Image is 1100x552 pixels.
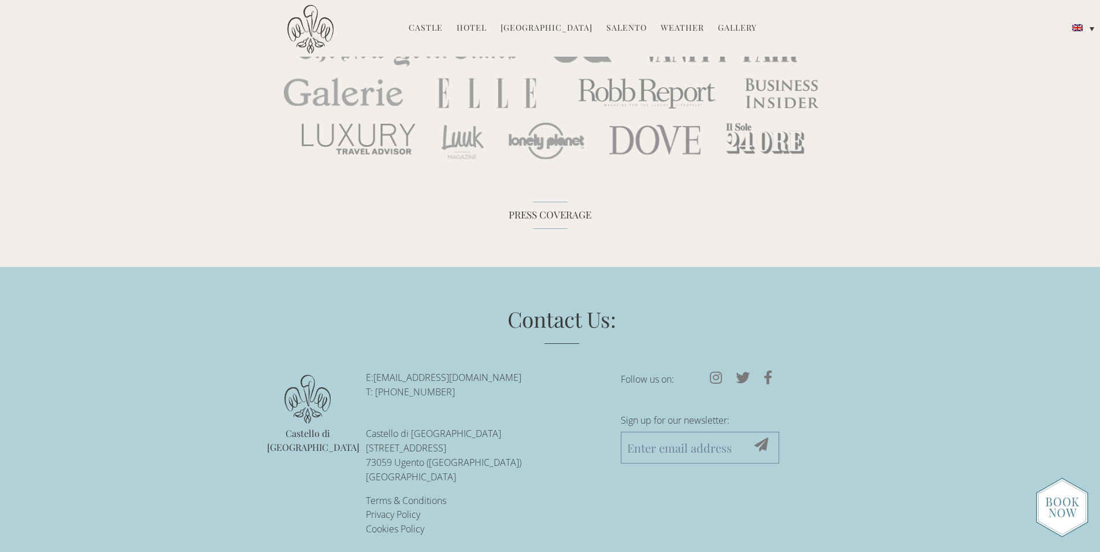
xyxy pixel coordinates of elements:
a: Cookies Policy [366,523,424,535]
a: Hotel [457,22,487,35]
label: Sign up for our newsletter: [621,412,779,432]
a: Castle [409,22,443,35]
a: Privacy Policy [366,508,420,521]
p: Castello di [GEOGRAPHIC_DATA] [267,427,349,455]
img: logo.png [284,375,331,424]
p: E: T: [PHONE_NUMBER] [366,371,603,399]
input: Enter email address [621,432,779,464]
p: Castello di [GEOGRAPHIC_DATA] [STREET_ADDRESS] 73059 Ugento ([GEOGRAPHIC_DATA]) [GEOGRAPHIC_DATA] [366,427,603,484]
img: new-booknow.png [1036,477,1088,538]
img: English [1072,24,1083,31]
a: [EMAIL_ADDRESS][DOMAIN_NAME] [373,371,521,384]
p: Follow us on: [621,371,779,388]
img: Castello di Ugento [287,5,334,54]
a: Gallery [718,22,757,35]
h3: Contact Us: [299,304,825,344]
div: Press Coverage [267,201,834,229]
a: [GEOGRAPHIC_DATA] [501,22,592,35]
a: Terms & Conditions [366,494,446,507]
a: Salento [606,22,647,35]
a: Weather [661,22,704,35]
